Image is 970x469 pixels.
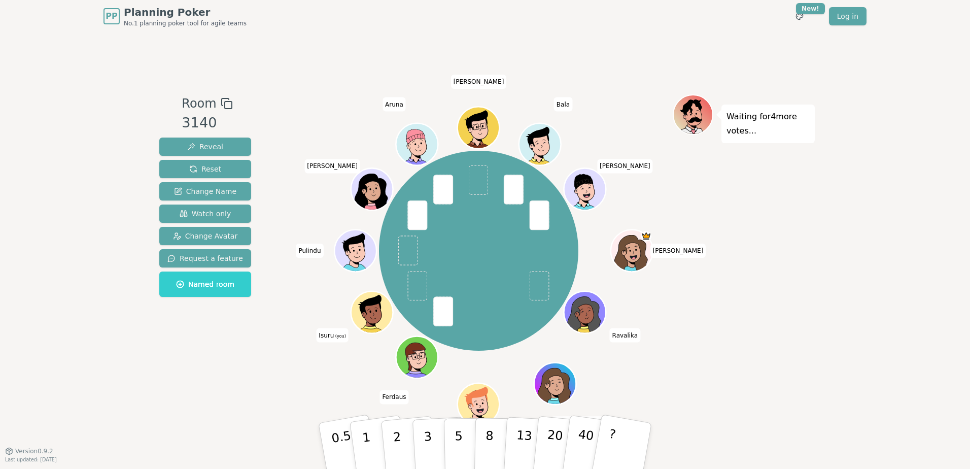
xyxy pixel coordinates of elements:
button: Change Avatar [159,227,251,245]
a: Log in [829,7,867,25]
span: PP [106,10,117,22]
p: Waiting for 4 more votes... [726,110,810,138]
span: (you) [334,333,346,338]
button: Change Name [159,182,251,200]
button: Version0.9.2 [5,447,53,455]
span: Click to change your name [379,390,408,404]
button: Request a feature [159,249,251,267]
button: New! [790,7,809,25]
button: Click to change your avatar [353,292,392,332]
span: Click to change your name [554,97,572,112]
span: No.1 planning poker tool for agile teams [124,19,247,27]
button: Named room [159,272,251,297]
span: Click to change your name [451,75,507,89]
span: Click to change your name [316,328,348,342]
span: Change Avatar [173,231,238,241]
span: Click to change your name [304,159,360,173]
span: Click to change your name [610,328,641,342]
span: Reset [189,164,221,174]
div: 3140 [182,113,232,133]
span: Click to change your name [296,244,323,258]
a: PPPlanning PokerNo.1 planning poker tool for agile teams [103,5,247,27]
span: Last updated: [DATE] [5,457,57,462]
span: Click to change your name [650,244,706,258]
span: Reveal [187,142,223,152]
span: Change Name [174,186,236,196]
span: Click to change your name [597,159,653,173]
span: Named room [176,279,234,289]
div: New! [796,3,825,14]
span: Watch only [180,209,231,219]
span: Click to change your name [383,97,406,112]
span: Room [182,94,216,113]
span: Version 0.9.2 [15,447,53,455]
span: Request a feature [167,253,243,263]
span: Staci is the host [641,231,652,242]
button: Watch only [159,205,251,223]
button: Reveal [159,138,251,156]
span: Planning Poker [124,5,247,19]
button: Reset [159,160,251,178]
